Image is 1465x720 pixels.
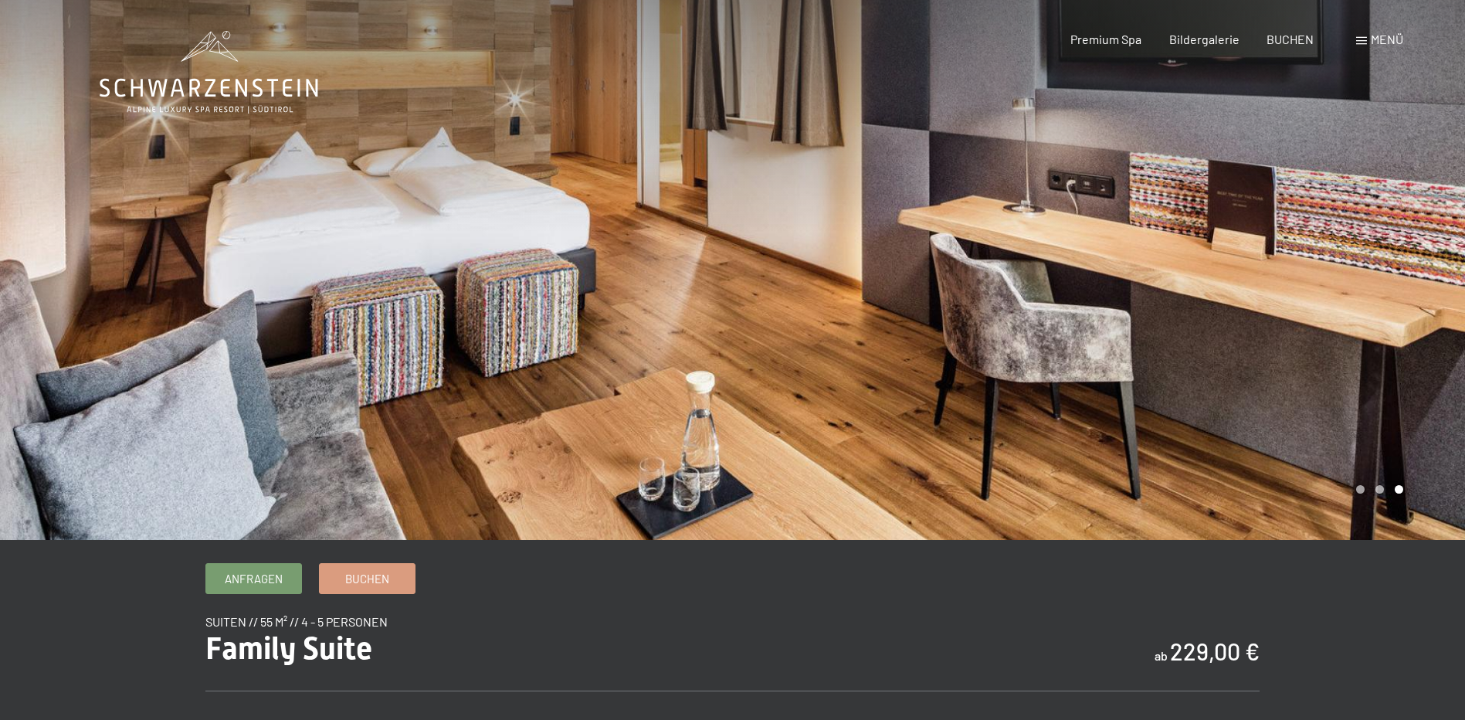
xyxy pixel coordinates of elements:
[205,614,388,629] span: Suiten // 55 m² // 4 - 5 Personen
[1155,648,1168,663] span: ab
[320,564,415,593] a: Buchen
[1169,32,1239,46] a: Bildergalerie
[1170,637,1260,665] b: 229,00 €
[1267,32,1314,46] a: BUCHEN
[345,571,389,587] span: Buchen
[205,630,372,667] span: Family Suite
[1371,32,1403,46] span: Menü
[206,564,301,593] a: Anfragen
[1070,32,1141,46] a: Premium Spa
[225,571,283,587] span: Anfragen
